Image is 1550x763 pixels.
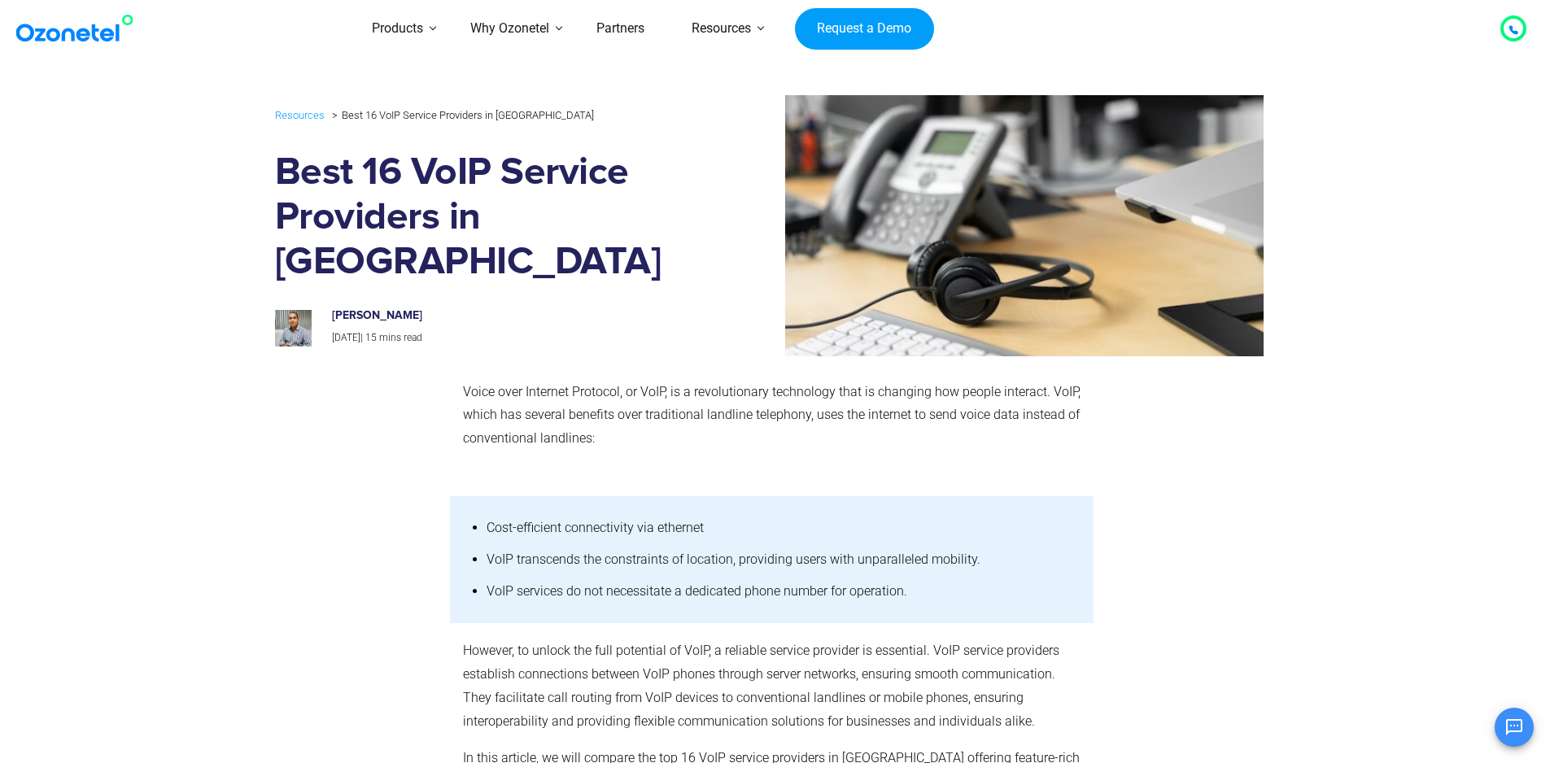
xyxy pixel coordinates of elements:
span: VoIP services do not necessitate a dedicated phone number for operation. [487,583,907,599]
h1: Best 16 VoIP Service Providers in [GEOGRAPHIC_DATA] [275,150,692,285]
span: VoIP transcends the constraints of location, providing users with unparalleled mobility. [487,552,980,567]
li: Best 16 VoIP Service Providers in [GEOGRAPHIC_DATA] [328,105,594,125]
span: Cost-efficient connectivity via ethernet [487,520,704,535]
img: prashanth-kancherla_avatar-200x200.jpeg [275,310,312,347]
span: However, to unlock the full potential of VoIP, a reliable service provider is essential. VoIP ser... [463,643,1059,728]
button: Open chat [1495,708,1534,747]
a: Request a Demo [795,8,934,50]
p: | [332,329,675,347]
span: 15 [365,332,377,343]
h6: [PERSON_NAME] [332,309,675,323]
a: Resources [275,106,325,124]
span: Voice over Internet Protocol, or VoIP, is a revolutionary technology that is changing how people ... [463,384,1081,447]
span: mins read [379,332,422,343]
span: [DATE] [332,332,360,343]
